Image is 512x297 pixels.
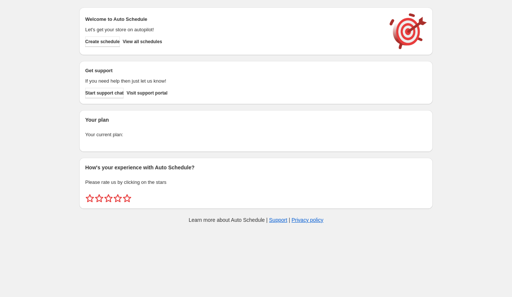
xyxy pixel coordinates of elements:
[85,90,124,96] span: Start support chat
[85,16,382,23] h2: Welcome to Auto Schedule
[85,179,427,186] p: Please rate us by clicking on the stars
[85,77,382,85] p: If you need help then just let us know!
[85,67,382,74] h2: Get support
[269,217,287,223] a: Support
[85,39,120,45] span: Create schedule
[189,216,323,224] p: Learn more about Auto Schedule | |
[85,26,382,33] p: Let's get your store on autopilot!
[292,217,324,223] a: Privacy policy
[85,116,427,124] h2: Your plan
[85,36,120,47] button: Create schedule
[127,88,167,98] a: Visit support portal
[85,131,427,138] p: Your current plan:
[123,39,162,45] span: View all schedules
[127,90,167,96] span: Visit support portal
[85,88,124,98] a: Start support chat
[85,164,427,171] h2: How's your experience with Auto Schedule?
[123,36,162,47] button: View all schedules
